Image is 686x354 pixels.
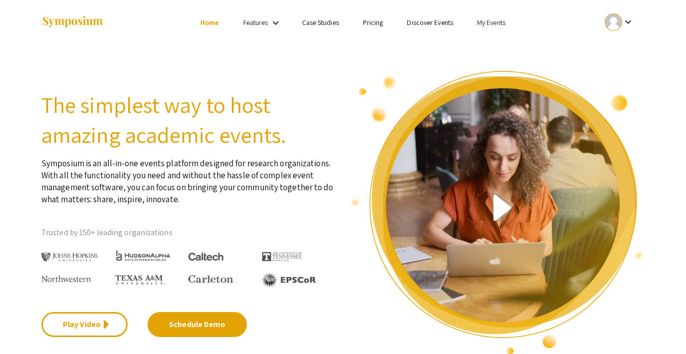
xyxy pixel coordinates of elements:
a: Features [243,18,268,27]
img: Symposium by ForagerOne [41,15,104,29]
img: The University of Tennessee [262,252,302,261]
img: Northwestern [41,276,91,282]
img: Johns Hopkins University [41,253,98,262]
img: HudsonAlpha [115,250,171,261]
a: My Events [477,18,506,27]
img: Carleton [188,275,233,283]
img: Caltech [188,253,223,261]
img: EPSCOR [262,273,317,287]
iframe: Chat [7,309,42,347]
mat-icon: Expand Features list [270,17,282,29]
a: Play Video [41,312,128,337]
p: Symposium is an all-in-one events platform designed for research organizations. With all the func... [41,150,336,205]
h2: The simplest way to host amazing academic events. [41,90,336,150]
button: Expand account dropdown [594,11,645,33]
a: Pricing [363,18,383,27]
a: Schedule Demo [148,312,247,337]
mat-icon: Expand account dropdown [622,16,634,28]
p: Trusted by 150+ leading organizations [41,225,336,240]
img: Texas A&M University [115,275,165,285]
a: Discover Events [407,18,453,27]
a: Home [200,18,219,27]
a: Case Studies [302,18,339,27]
